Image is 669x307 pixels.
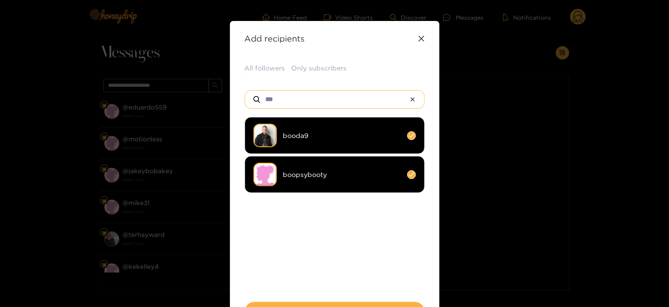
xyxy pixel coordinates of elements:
button: All followers [245,63,285,73]
img: no-avatar.png [253,163,277,186]
span: boopsybooty [283,170,401,180]
span: booda9 [283,131,401,140]
strong: Add recipients [245,34,305,43]
img: xocgr-male-model-photography-fort-lauderdale-0016.jpg [253,124,277,147]
button: Only subscribers [292,63,347,73]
